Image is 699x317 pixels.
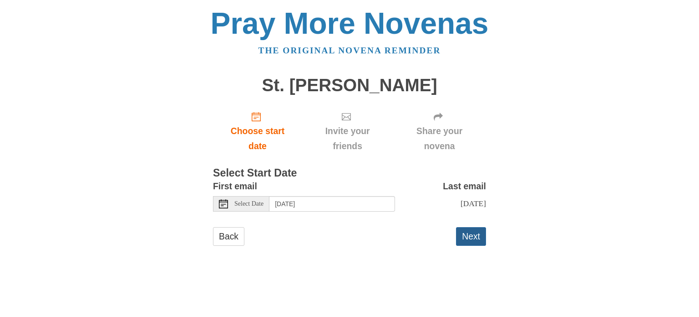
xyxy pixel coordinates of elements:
[393,104,486,158] div: Click "Next" to confirm your start date first.
[443,179,486,194] label: Last email
[213,179,257,194] label: First email
[234,201,263,207] span: Select Date
[211,6,489,40] a: Pray More Novenas
[461,199,486,208] span: [DATE]
[258,46,441,55] a: The original novena reminder
[222,124,293,154] span: Choose start date
[213,76,486,95] h1: St. [PERSON_NAME]
[213,104,302,158] a: Choose start date
[311,124,384,154] span: Invite your friends
[213,167,486,179] h3: Select Start Date
[402,124,477,154] span: Share your novena
[302,104,393,158] div: Click "Next" to confirm your start date first.
[456,227,486,246] button: Next
[213,227,244,246] a: Back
